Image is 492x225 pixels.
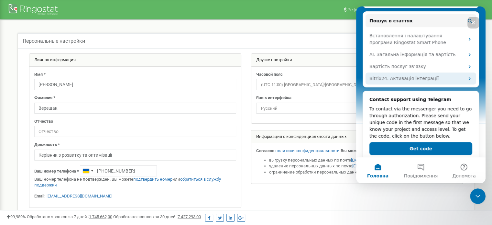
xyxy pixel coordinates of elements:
input: +1-800-555-55-55 [80,165,157,176]
a: политики конфиденциальности [275,148,340,153]
span: Обработано звонков за 7 дней : [27,214,112,219]
div: Другие настройки [251,54,463,67]
span: 99,989% [6,214,26,219]
iframe: Intercom live chat [470,188,486,204]
div: Личная информация [29,54,241,67]
a: [EMAIL_ADDRESS][DOMAIN_NAME] [352,163,418,168]
h5: Персональные настройки [23,38,85,44]
p: Ваш номер телефона не подтвержден. Вы можете или [34,176,236,188]
label: Часовой пояс [256,72,283,78]
div: Информация о конфиденциальности данных [251,130,463,143]
strong: Вы можете запросить: [341,148,386,153]
input: Имя [34,79,236,90]
a: [EMAIL_ADDRESS][DOMAIN_NAME] [47,194,112,198]
a: подтвердить номер [133,177,172,182]
span: (UTC-11:00) Pacific/Midway [258,80,456,89]
iframe: Intercom live chat [356,6,486,183]
li: ограничение обработки персональных данных по почте . [269,169,458,175]
label: Имя * [34,72,46,78]
label: Отчество [34,118,53,125]
input: Фамилия [34,103,236,114]
a: [EMAIL_ADDRESS][DOMAIN_NAME] [351,158,417,163]
label: Должность * [34,142,60,148]
li: выгрузку персональных данных по почте , [269,157,458,163]
div: Telephone country code [80,166,95,176]
li: удаление персональных данных по почте , [269,163,458,169]
input: Должность [34,150,236,161]
span: (UTC-11:00) Pacific/Midway [256,79,458,90]
u: 1 745 662,00 [89,214,112,219]
u: 7 427 293,00 [178,214,201,219]
label: Ваш номер телефона * [34,168,79,174]
span: Обработано звонков за 30 дней : [113,214,201,219]
label: Язык интерфейса [256,95,291,101]
strong: Email: [34,194,46,198]
span: Реферальная программа [347,7,401,12]
strong: Согласно [256,148,274,153]
span: Русский [258,104,456,113]
input: Отчество [34,126,236,137]
span: Русский [256,103,458,114]
label: Фамилия * [34,95,55,101]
